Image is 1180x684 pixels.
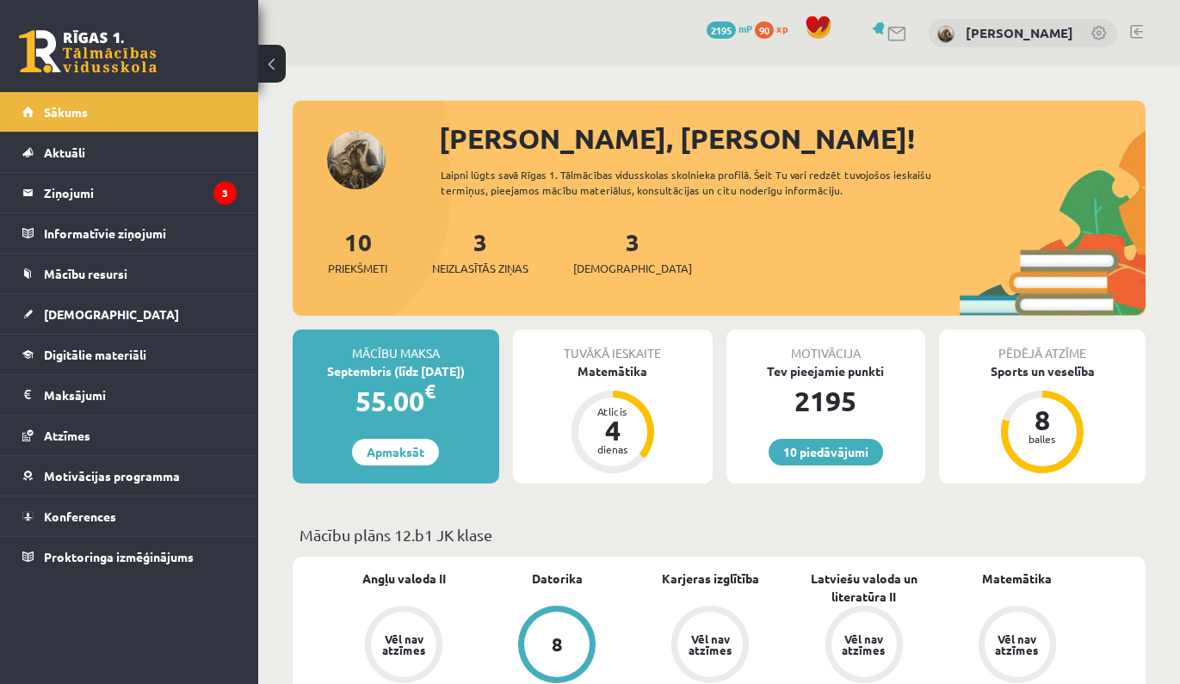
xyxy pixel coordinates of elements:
div: Tev pieejamie punkti [726,362,926,380]
a: Sports un veselība 8 balles [939,362,1146,476]
a: 3Neizlasītās ziņas [432,226,528,277]
a: Mācību resursi [22,254,237,293]
a: Proktoringa izmēģinājums [22,537,237,576]
legend: Maksājumi [44,375,237,415]
a: Matemātika [982,570,1052,588]
span: xp [776,22,788,35]
span: Aktuāli [44,145,85,160]
div: [PERSON_NAME], [PERSON_NAME]! [439,118,1146,159]
div: Vēl nav atzīmes [380,633,428,656]
a: Datorika [532,570,583,588]
a: Latviešu valoda un literatūra II [788,570,941,606]
a: [PERSON_NAME] [966,24,1073,41]
div: Motivācija [726,330,926,362]
div: 8 [552,635,563,654]
div: 55.00 [293,380,499,422]
span: Proktoringa izmēģinājums [44,549,194,564]
span: Digitālie materiāli [44,347,146,362]
div: 8 [1016,406,1068,434]
a: Sākums [22,92,237,132]
div: Sports un veselība [939,362,1146,380]
span: [DEMOGRAPHIC_DATA] [573,260,692,277]
legend: Informatīvie ziņojumi [44,213,237,253]
a: 3[DEMOGRAPHIC_DATA] [573,226,692,277]
a: 10Priekšmeti [328,226,387,277]
div: Atlicis [587,406,639,416]
a: 2195 mP [707,22,752,35]
div: dienas [587,444,639,454]
div: Tuvākā ieskaite [513,330,713,362]
a: Informatīvie ziņojumi [22,213,237,253]
a: [DEMOGRAPHIC_DATA] [22,294,237,334]
span: Konferences [44,508,116,524]
a: Konferences [22,496,237,536]
a: Ziņojumi3 [22,173,237,213]
span: mP [738,22,752,35]
a: 90 xp [755,22,796,35]
a: Matemātika Atlicis 4 dienas [513,362,713,476]
div: Vēl nav atzīmes [993,633,1041,656]
legend: Ziņojumi [44,173,237,213]
a: Atzīmes [22,416,237,455]
div: Vēl nav atzīmes [840,633,888,656]
i: 3 [213,182,237,205]
a: Karjeras izglītība [662,570,759,588]
a: Apmaksāt [352,439,439,465]
span: Motivācijas programma [44,468,180,484]
span: Neizlasītās ziņas [432,260,528,277]
img: Linda Burkovska [937,26,955,43]
p: Mācību plāns 12.b1 JK klase [300,523,1139,546]
div: Mācību maksa [293,330,499,362]
a: Rīgas 1. Tālmācības vidusskola [19,30,157,73]
span: 2195 [707,22,736,39]
a: Maksājumi [22,375,237,415]
div: Vēl nav atzīmes [686,633,734,656]
span: Priekšmeti [328,260,387,277]
div: Matemātika [513,362,713,380]
div: 4 [587,416,639,444]
span: € [424,379,436,404]
div: Laipni lūgts savā Rīgas 1. Tālmācības vidusskolas skolnieka profilā. Šeit Tu vari redzēt tuvojošo... [441,167,953,198]
div: Septembris (līdz [DATE]) [293,362,499,380]
span: Atzīmes [44,428,90,443]
div: balles [1016,434,1068,444]
a: Aktuāli [22,132,237,172]
a: 10 piedāvājumi [769,439,883,465]
a: Digitālie materiāli [22,335,237,374]
a: Angļu valoda II [362,570,446,588]
span: 90 [755,22,774,39]
span: Sākums [44,104,88,120]
span: [DEMOGRAPHIC_DATA] [44,306,179,322]
div: 2195 [726,380,926,422]
a: Motivācijas programma [22,456,237,496]
span: Mācību resursi [44,266,127,281]
div: Pēdējā atzīme [939,330,1146,362]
